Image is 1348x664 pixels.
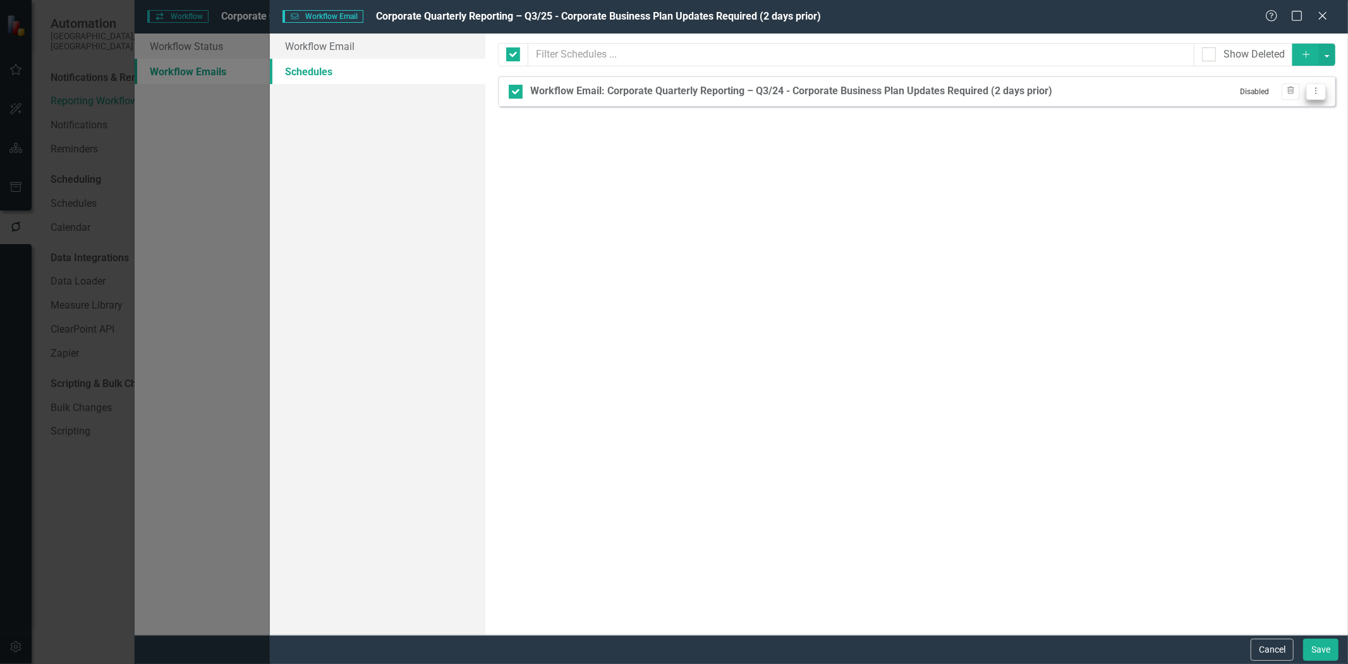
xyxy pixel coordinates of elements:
[1224,47,1285,62] div: Show Deleted
[270,34,485,59] a: Workflow Email
[1235,85,1274,98] span: Disabled
[1303,639,1339,661] button: Save
[530,84,1052,99] div: Workflow Email: Corporate Quarterly Reporting – Q3/24 - Corporate Business Plan Updates Required ...
[282,10,363,23] span: Workflow Email
[1251,639,1294,661] button: Cancel
[376,10,821,22] span: Corporate Quarterly Reporting – Q3/25 - Corporate Business Plan Updates Required (2 days prior)
[528,43,1194,66] input: Filter Schedules ...
[270,59,485,84] a: Schedules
